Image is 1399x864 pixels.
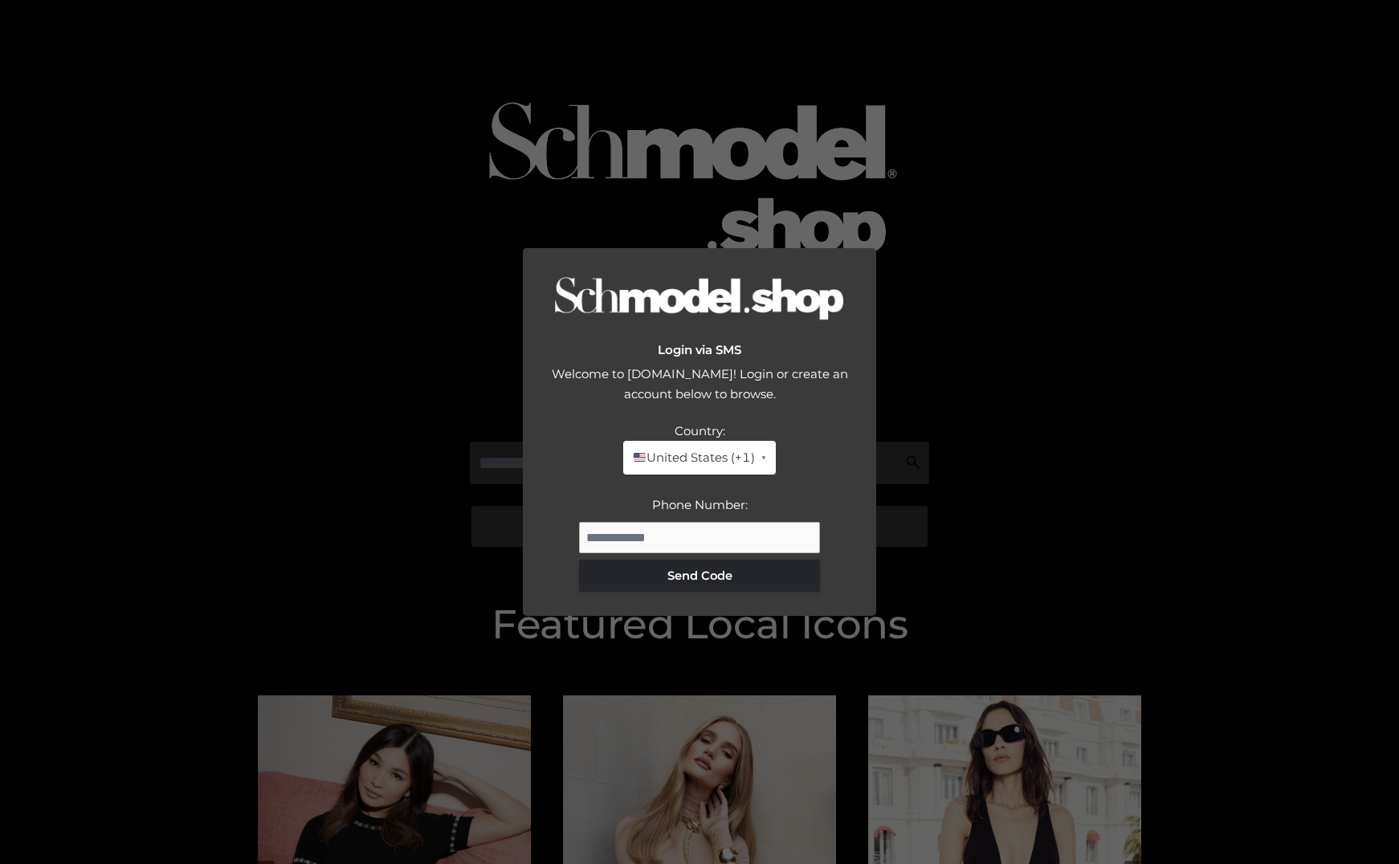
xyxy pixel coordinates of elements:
[634,451,646,463] img: 🇺🇸
[652,497,748,512] label: Phone Number:
[539,343,860,357] h2: Login via SMS
[579,560,820,592] button: Send Code
[539,364,860,421] div: Welcome to [DOMAIN_NAME]! Login or create an account below to browse.
[555,276,844,324] img: Logo
[633,447,755,468] span: United States (+1)
[675,423,725,438] label: Country:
